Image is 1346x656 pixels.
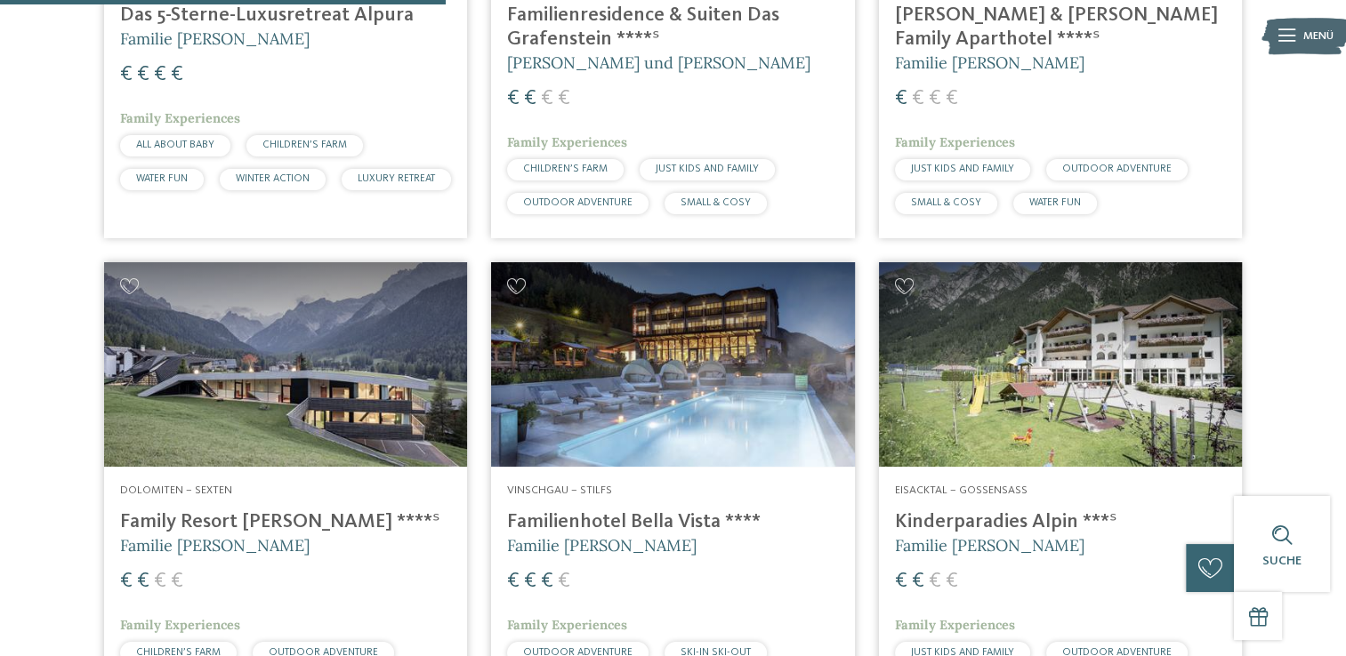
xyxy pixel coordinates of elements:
span: € [929,88,941,109]
span: € [912,571,924,592]
img: Familienhotels gesucht? Hier findet ihr die besten! [491,262,854,467]
span: Family Experiences [120,617,240,633]
span: Vinschgau – Stilfs [507,484,612,496]
span: € [541,88,553,109]
span: € [558,571,570,592]
span: € [154,64,166,85]
span: WATER FUN [1029,197,1081,208]
h4: Das 5-Sterne-Luxusretreat Alpura [120,4,451,28]
span: OUTDOOR ADVENTURE [1062,164,1172,174]
span: CHILDREN’S FARM [262,140,347,150]
span: Familie [PERSON_NAME] [120,535,310,556]
span: € [895,88,907,109]
span: SMALL & COSY [911,197,981,208]
span: LUXURY RETREAT [358,173,435,184]
span: € [912,88,924,109]
span: Family Experiences [895,134,1015,150]
span: Familie [PERSON_NAME] [895,52,1084,73]
span: Eisacktal – Gossensass [895,484,1028,496]
span: € [929,571,941,592]
span: Family Experiences [507,617,627,633]
span: Suche [1262,555,1302,567]
span: € [171,571,183,592]
span: € [120,571,133,592]
span: € [895,571,907,592]
span: CHILDREN’S FARM [523,164,608,174]
span: SMALL & COSY [681,197,751,208]
span: € [171,64,183,85]
span: WATER FUN [136,173,188,184]
span: WINTER ACTION [236,173,310,184]
span: € [507,571,520,592]
span: Family Experiences [507,134,627,150]
span: ALL ABOUT BABY [136,140,214,150]
span: Family Experiences [120,110,240,126]
span: Dolomiten – Sexten [120,484,232,496]
span: € [946,88,958,109]
span: € [137,64,149,85]
span: € [946,571,958,592]
span: JUST KIDS AND FAMILY [656,164,759,174]
h4: Familienhotel Bella Vista **** [507,510,838,534]
span: OUTDOOR ADVENTURE [523,197,633,208]
span: € [507,88,520,109]
span: € [558,88,570,109]
span: Familie [PERSON_NAME] [895,535,1084,556]
img: Family Resort Rainer ****ˢ [104,262,467,467]
span: Family Experiences [895,617,1015,633]
span: € [120,64,133,85]
span: [PERSON_NAME] und [PERSON_NAME] [507,52,810,73]
span: Familie [PERSON_NAME] [120,28,310,49]
span: € [541,571,553,592]
span: € [524,571,536,592]
span: € [524,88,536,109]
span: Familie [PERSON_NAME] [507,535,697,556]
h4: [PERSON_NAME] & [PERSON_NAME] Family Aparthotel ****ˢ [895,4,1226,52]
h4: Family Resort [PERSON_NAME] ****ˢ [120,510,451,534]
img: Kinderparadies Alpin ***ˢ [879,262,1242,467]
h4: Familienresidence & Suiten Das Grafenstein ****ˢ [507,4,838,52]
h4: Kinderparadies Alpin ***ˢ [895,510,1226,534]
span: € [137,571,149,592]
span: JUST KIDS AND FAMILY [911,164,1014,174]
span: € [154,571,166,592]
